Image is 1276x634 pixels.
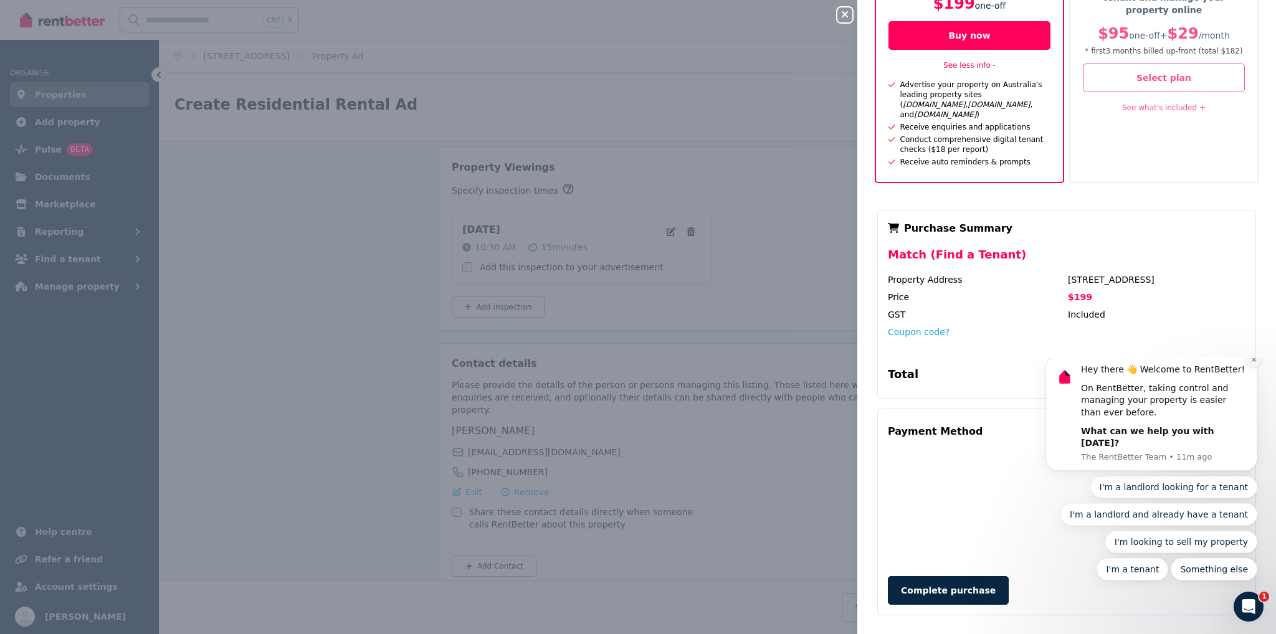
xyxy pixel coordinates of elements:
button: Coupon code? [888,326,950,338]
div: Property Address [888,273,1065,286]
div: Match (Find a Tenant) [888,246,1245,273]
img: Profile image for Jeremy [122,20,147,45]
span: Home [27,420,55,428]
div: Advertise your property on Australia's leading property sites ( , , and ) [895,80,1051,120]
b: What can we help you with [DATE]? [54,68,187,90]
span: + [1160,31,1168,40]
iframe: Intercom notifications message [1027,358,1276,588]
div: Rental Payments - How They Work [26,264,209,277]
div: Hey there 👋 Welcome to RentBetter! [54,6,221,18]
img: logo [25,26,97,42]
div: Quick reply options [19,118,231,222]
button: Search for help [18,206,231,231]
div: Lease Agreement [26,287,209,300]
button: Quick reply: I'm a landlord and already have a tenant [34,145,231,168]
img: Profile image for Rochelle [169,20,194,45]
span: / month [1199,31,1230,40]
button: Quick reply: I'm a landlord looking for a tenant [64,118,231,140]
p: Message from The RentBetter Team, sent 11m ago [54,93,221,105]
button: Buy now [888,21,1050,50]
p: * first 3 month s billed up-front (total $182 ) [1083,46,1245,56]
div: Purchase Summary [888,221,1245,236]
div: On RentBetter, taking control and managing your property is easier than ever before. [54,24,221,61]
div: We typically reply in under 30 minutes [26,171,208,184]
button: Help [166,389,249,438]
i: [DOMAIN_NAME] [968,100,1030,109]
iframe: Secure payment input frame [885,447,1248,564]
button: Quick reply: I'm looking to sell my property [79,173,231,195]
i: [DOMAIN_NAME] [903,100,965,109]
button: Quick reply: Something else [144,200,231,222]
span: $199 [1068,292,1092,302]
span: Messages [103,420,146,428]
div: GST [888,308,1065,321]
button: Complete purchase [888,576,1009,605]
div: Receive enquiries and applications [895,122,1031,132]
div: Lease Agreement [18,282,231,305]
p: How can we help? [25,110,224,131]
div: Send us a messageWe typically reply in under 30 minutes [12,147,237,194]
button: Select plan [1083,64,1245,92]
div: How much does it cost? [26,241,209,254]
div: Receive auto reminders & prompts [895,157,1031,167]
div: Close [214,20,237,42]
a: See less info - [943,61,996,70]
p: Hi [PERSON_NAME] [25,88,224,110]
div: Conduct comprehensive digital tenant checks ($18 per report) [895,135,1051,154]
button: Quick reply: I'm a tenant [70,200,141,222]
img: Profile image for The RentBetter Team [28,9,48,29]
div: Creating and Managing Your Ad [26,310,209,323]
span: Search for help [26,212,101,225]
div: Creating and Managing Your Ad [18,305,231,328]
span: Help [198,420,217,428]
div: Price [888,291,1065,303]
div: Send us a message [26,158,208,171]
div: Payment Method [888,419,983,444]
span: $95 [1098,25,1129,42]
span: 1 [1259,592,1269,602]
div: How much does it cost? [18,236,231,259]
div: Rental Payments - How They Work [18,259,231,282]
a: See what's included + [1122,103,1206,112]
i: [DOMAIN_NAME] [914,110,976,119]
div: Included [1068,308,1245,321]
iframe: Intercom live chat [1234,592,1264,622]
span: one-off [975,1,1006,11]
button: Messages [83,389,166,438]
img: Profile image for Jodie [146,20,171,45]
div: Total [888,366,1065,388]
span: $29 [1168,25,1199,42]
div: Message content [54,6,221,92]
span: one-off [1129,31,1160,40]
div: [STREET_ADDRESS] [1068,273,1245,286]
